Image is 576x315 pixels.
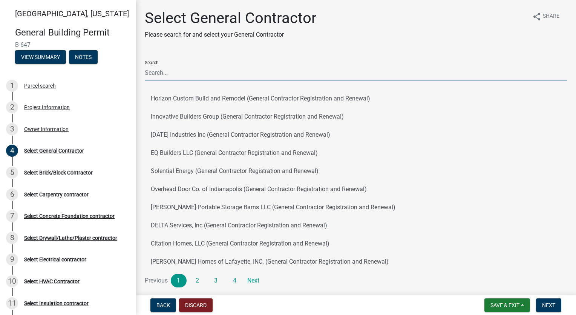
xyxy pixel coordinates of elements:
div: Select General Contractor [24,148,84,153]
h1: Select General Contractor [145,9,317,27]
div: Select Insulation contractor [24,301,89,306]
div: 9 [6,253,18,266]
button: Notes [69,50,98,64]
div: 1 [6,80,18,92]
button: Horizon Custom Build and Remodel (General Contractor Registration and Renewal) [145,90,567,108]
button: Next [536,298,561,312]
span: Save & Exit [490,302,519,308]
a: 1 [171,274,187,287]
div: 5 [6,167,18,179]
button: EQ Builders LLC (General Contractor Registration and Renewal) [145,144,567,162]
button: [PERSON_NAME] Portable Storage Barns LLC (General Contractor Registration and Renewal) [145,198,567,216]
div: Project Information [24,105,70,110]
wm-modal-confirm: Summary [15,54,66,60]
div: 10 [6,275,18,287]
div: Select Carpentry contractor [24,192,89,197]
button: View Summary [15,50,66,64]
div: Select Drywall/Lathe/Plaster contractor [24,235,117,241]
button: Overhead Door Co. of Indianapolis (General Contractor Registration and Renewal) [145,180,567,198]
span: [GEOGRAPHIC_DATA], [US_STATE] [15,9,129,18]
button: Save & Exit [484,298,530,312]
p: Please search for and select your General Contractor [145,30,317,39]
wm-modal-confirm: Notes [69,54,98,60]
button: shareShare [526,9,565,24]
div: 11 [6,297,18,309]
a: 4 [227,274,243,287]
nav: Page navigation [145,274,567,287]
a: 2 [190,274,205,287]
button: Citation Homes, LLC (General Contractor Registration and Renewal) [145,235,567,253]
a: Next [245,274,261,287]
input: Search... [145,65,567,80]
div: Owner Information [24,127,69,132]
div: 2 [6,101,18,113]
button: Solential Energy (General Contractor Registration and Renewal) [145,162,567,180]
div: Select Concrete Foundation contractor [24,213,115,219]
span: Share [543,12,559,21]
i: share [532,12,541,21]
button: [DATE] Industries Inc (General Contractor Registration and Renewal) [145,126,567,144]
span: Next [542,302,555,308]
div: 3 [6,123,18,135]
div: Select HVAC Contractor [24,279,80,284]
span: B-647 [15,41,121,48]
h4: General Building Permit [15,27,130,38]
button: Innovative Builders Group (General Contractor Registration and Renewal) [145,108,567,126]
div: 7 [6,210,18,222]
button: DELTA Services, Inc (General Contractor Registration and Renewal) [145,216,567,235]
a: 3 [208,274,224,287]
div: 8 [6,232,18,244]
div: Select Electrical contractor [24,257,86,262]
div: Select Brick/Block Contractor [24,170,93,175]
div: 6 [6,188,18,201]
div: 4 [6,145,18,157]
button: Discard [179,298,213,312]
button: [PERSON_NAME] Homes of Lafayette, INC. (General Contractor Registration and Renewal) [145,253,567,271]
button: Back [150,298,176,312]
span: Back [156,302,170,308]
div: Parcel search [24,83,56,88]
